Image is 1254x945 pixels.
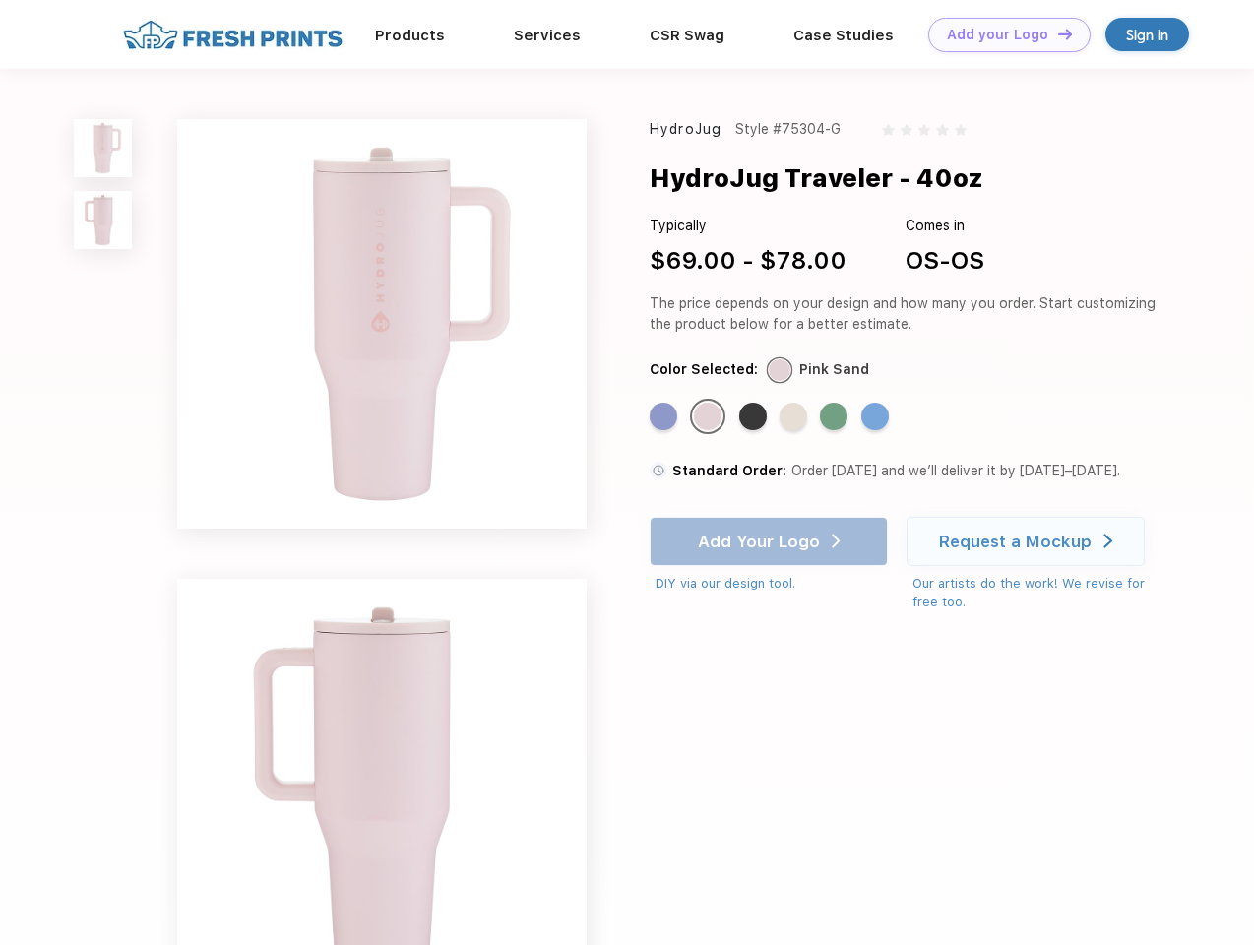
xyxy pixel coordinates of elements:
[650,359,758,380] div: Color Selected:
[1058,29,1072,39] img: DT
[74,119,132,177] img: func=resize&h=100
[912,574,1163,612] div: Our artists do the work! We revise for free too.
[861,403,889,430] div: Riptide
[650,119,721,140] div: HydroJug
[955,124,967,136] img: gray_star.svg
[901,124,912,136] img: gray_star.svg
[656,574,888,594] div: DIY via our design tool.
[375,27,445,44] a: Products
[882,124,894,136] img: gray_star.svg
[1126,24,1168,46] div: Sign in
[177,119,587,529] img: func=resize&h=640
[1105,18,1189,51] a: Sign in
[939,532,1092,551] div: Request a Mockup
[650,462,667,479] img: standard order
[650,403,677,430] div: Peri
[74,191,132,249] img: func=resize&h=100
[650,243,846,279] div: $69.00 - $78.00
[791,463,1120,478] span: Order [DATE] and we’ll deliver it by [DATE]–[DATE].
[117,18,348,52] img: fo%20logo%202.webp
[694,403,721,430] div: Pink Sand
[947,27,1048,43] div: Add your Logo
[735,119,841,140] div: Style #75304-G
[672,463,786,478] span: Standard Order:
[936,124,948,136] img: gray_star.svg
[650,159,983,197] div: HydroJug Traveler - 40oz
[650,216,846,236] div: Typically
[780,403,807,430] div: Cream
[906,216,984,236] div: Comes in
[650,293,1163,335] div: The price depends on your design and how many you order. Start customizing the product below for ...
[906,243,984,279] div: OS-OS
[739,403,767,430] div: Black
[820,403,847,430] div: Sage
[799,359,869,380] div: Pink Sand
[1103,534,1112,548] img: white arrow
[918,124,930,136] img: gray_star.svg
